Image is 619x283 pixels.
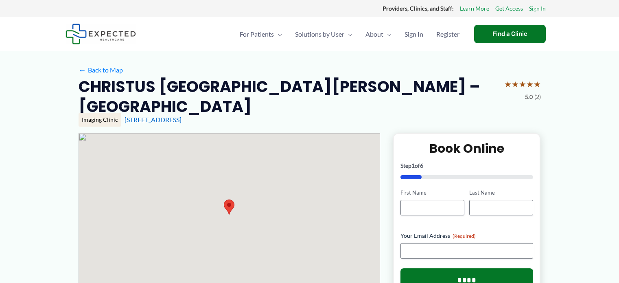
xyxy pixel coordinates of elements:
[411,162,415,169] span: 1
[453,233,476,239] span: (Required)
[474,25,546,43] a: Find a Clinic
[383,20,392,48] span: Menu Toggle
[495,3,523,14] a: Get Access
[125,116,182,123] a: [STREET_ADDRESS]
[525,92,533,102] span: 5.0
[400,189,464,197] label: First Name
[504,77,512,92] span: ★
[398,20,430,48] a: Sign In
[383,5,454,12] strong: Providers, Clinics, and Staff:
[289,20,359,48] a: Solutions by UserMenu Toggle
[400,232,534,240] label: Your Email Address
[79,113,121,127] div: Imaging Clinic
[469,189,533,197] label: Last Name
[66,24,136,44] img: Expected Healthcare Logo - side, dark font, small
[79,64,123,76] a: ←Back to Map
[274,20,282,48] span: Menu Toggle
[79,66,86,74] span: ←
[405,20,423,48] span: Sign In
[519,77,526,92] span: ★
[430,20,466,48] a: Register
[365,20,383,48] span: About
[436,20,459,48] span: Register
[534,77,541,92] span: ★
[529,3,546,14] a: Sign In
[400,163,534,169] p: Step of
[460,3,489,14] a: Learn More
[526,77,534,92] span: ★
[420,162,423,169] span: 6
[344,20,352,48] span: Menu Toggle
[240,20,274,48] span: For Patients
[512,77,519,92] span: ★
[79,77,498,117] h2: CHRISTUS [GEOGRAPHIC_DATA][PERSON_NAME] – [GEOGRAPHIC_DATA]
[295,20,344,48] span: Solutions by User
[400,140,534,156] h2: Book Online
[233,20,289,48] a: For PatientsMenu Toggle
[233,20,466,48] nav: Primary Site Navigation
[534,92,541,102] span: (2)
[359,20,398,48] a: AboutMenu Toggle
